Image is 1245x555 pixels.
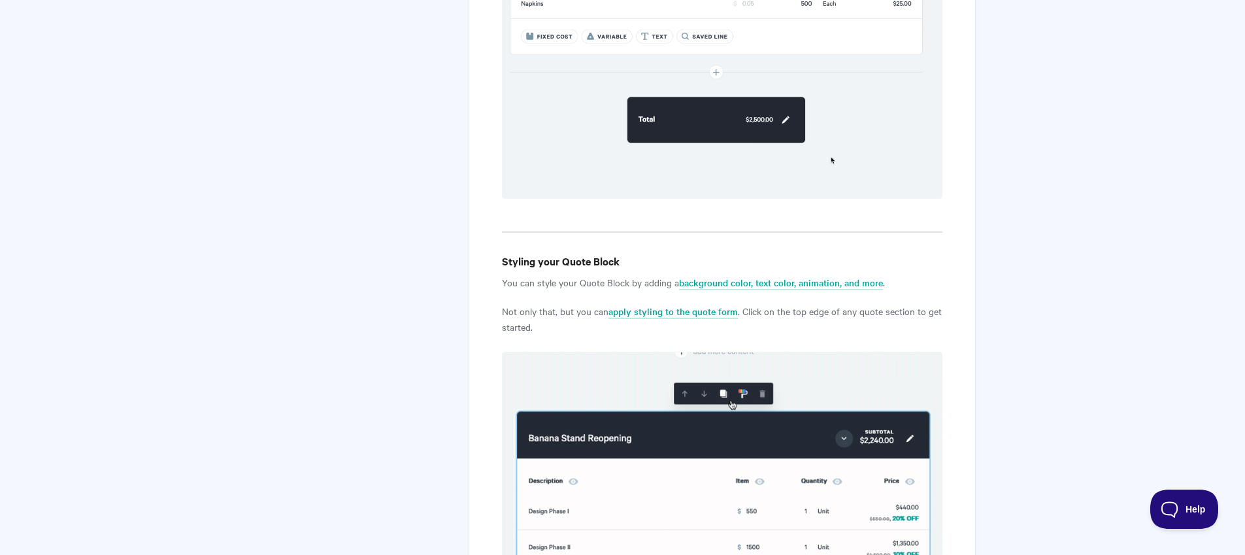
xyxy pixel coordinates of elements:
iframe: Toggle Customer Support [1150,490,1219,529]
p: Not only that, but you can . Click on the top edge of any quote section to get started. [502,303,942,335]
a: background color, text color, animation, and more [679,276,883,290]
a: apply styling to the quote form [608,305,738,319]
h4: Styling your Quote Block [502,253,942,269]
p: You can style your Quote Block by adding a . [502,275,942,290]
